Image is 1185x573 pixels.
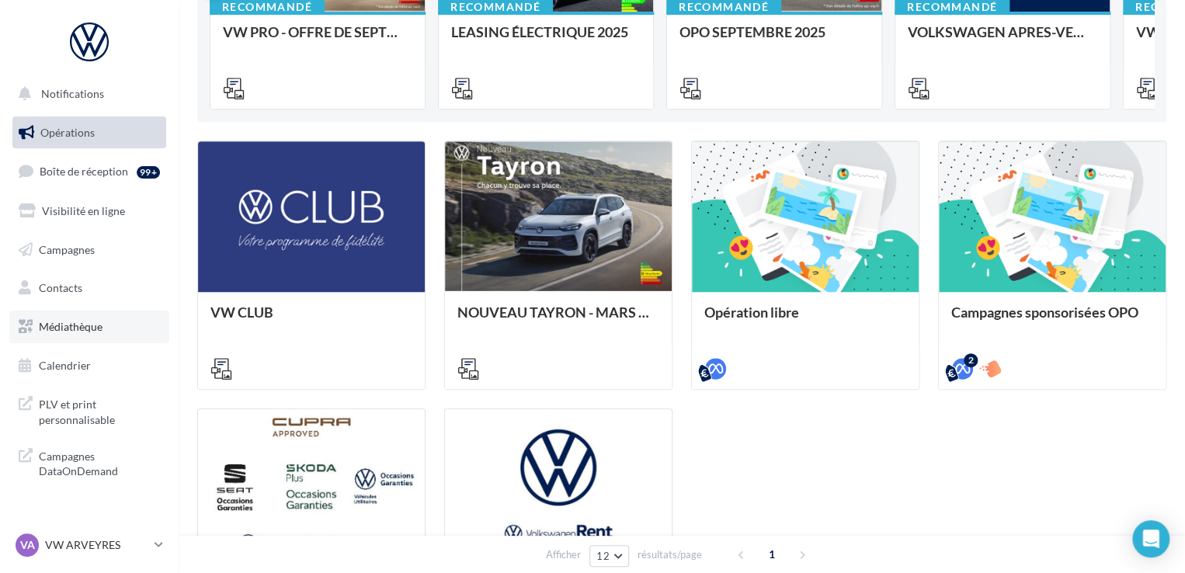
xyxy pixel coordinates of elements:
[45,537,148,553] p: VW ARVEYRES
[63,90,75,102] img: tab_domain_overview_orange.svg
[908,24,1097,55] div: VOLKSWAGEN APRES-VENTE
[704,304,906,335] div: Opération libre
[9,311,169,343] a: Médiathèque
[39,446,160,479] span: Campagnes DataOnDemand
[964,353,978,367] div: 2
[9,387,169,433] a: PLV et print personnalisable
[39,359,91,372] span: Calendrier
[80,92,120,102] div: Domaine
[596,550,610,562] span: 12
[25,40,37,53] img: website_grey.svg
[39,242,95,255] span: Campagnes
[20,537,35,553] span: VA
[176,90,189,102] img: tab_keywords_by_traffic_grey.svg
[589,545,629,567] button: 12
[137,166,160,179] div: 99+
[457,304,659,335] div: NOUVEAU TAYRON - MARS 2025
[9,116,169,149] a: Opérations
[9,272,169,304] a: Contacts
[40,165,128,178] span: Boîte de réception
[39,320,103,333] span: Médiathèque
[9,349,169,382] a: Calendrier
[41,87,104,100] span: Notifications
[210,304,412,335] div: VW CLUB
[9,439,169,485] a: Campagnes DataOnDemand
[193,92,238,102] div: Mots-clés
[40,40,175,53] div: Domaine: [DOMAIN_NAME]
[679,24,869,55] div: OPO SEPTEMBRE 2025
[759,542,784,567] span: 1
[25,25,37,37] img: logo_orange.svg
[1132,520,1169,557] div: Open Intercom Messenger
[638,547,702,562] span: résultats/page
[40,126,95,139] span: Opérations
[951,304,1153,335] div: Campagnes sponsorisées OPO
[9,155,169,188] a: Boîte de réception99+
[451,24,641,55] div: LEASING ÉLECTRIQUE 2025
[546,547,581,562] span: Afficher
[42,204,125,217] span: Visibilité en ligne
[12,530,166,560] a: VA VW ARVEYRES
[9,234,169,266] a: Campagnes
[39,394,160,427] span: PLV et print personnalisable
[39,281,82,294] span: Contacts
[9,195,169,227] a: Visibilité en ligne
[43,25,76,37] div: v 4.0.25
[223,24,412,55] div: VW PRO - OFFRE DE SEPTEMBRE 25
[9,78,163,110] button: Notifications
